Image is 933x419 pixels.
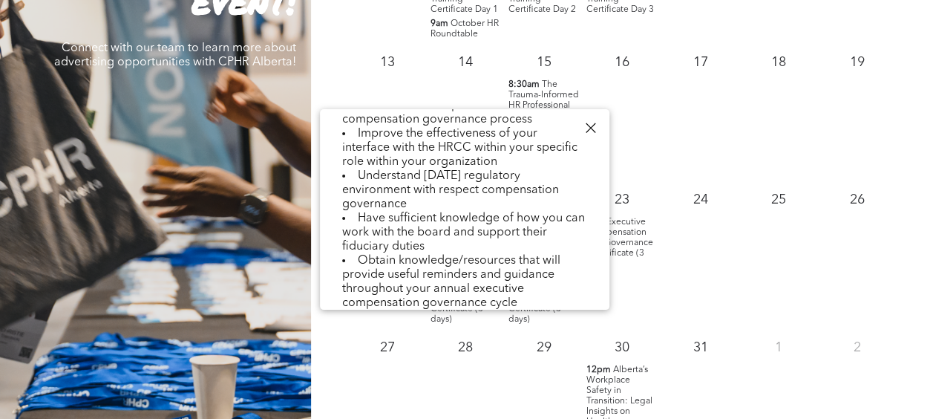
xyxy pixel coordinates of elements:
p: 26 [843,186,870,213]
p: 29 [531,334,557,361]
p: 1 [765,334,792,361]
p: 28 [452,334,479,361]
span: Connect with our team to learn more about advertising opportunities with CPHR Alberta! [54,42,296,68]
span: The Trauma-Informed HR Professional [508,80,579,110]
span: 9am [430,19,448,29]
span: 8:30am [508,79,540,90]
p: 13 [374,49,401,76]
li: Improve the effectiveness of your interface with the HRCC within your specific role within your o... [342,127,587,169]
p: 18 [765,49,792,76]
li: Understand [DATE] regulatory environment with respect compensation governance [342,169,587,212]
p: 27 [374,334,401,361]
li: Have sufficient knowledge of how you can work with the board and support their fiduciary duties [342,212,587,254]
p: 16 [609,49,635,76]
p: 2 [843,334,870,361]
p: 14 [452,49,479,76]
p: 17 [687,49,713,76]
p: 31 [687,334,713,361]
p: 24 [687,186,713,213]
p: 15 [531,49,557,76]
span: 12pm [586,365,611,375]
p: 19 [843,49,870,76]
li: Obtain knowledge/resources that will provide useful reminders and guidance throughout your annual... [342,254,587,311]
p: 23 [609,186,635,213]
span: Executive Compensation and Governance - Certificate (3 days) [586,218,653,268]
span: October HR Roundtable [430,19,498,39]
p: 30 [609,334,635,361]
li: Understand all aspects of the executive compensation governance process [342,99,587,127]
p: 25 [765,186,792,213]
